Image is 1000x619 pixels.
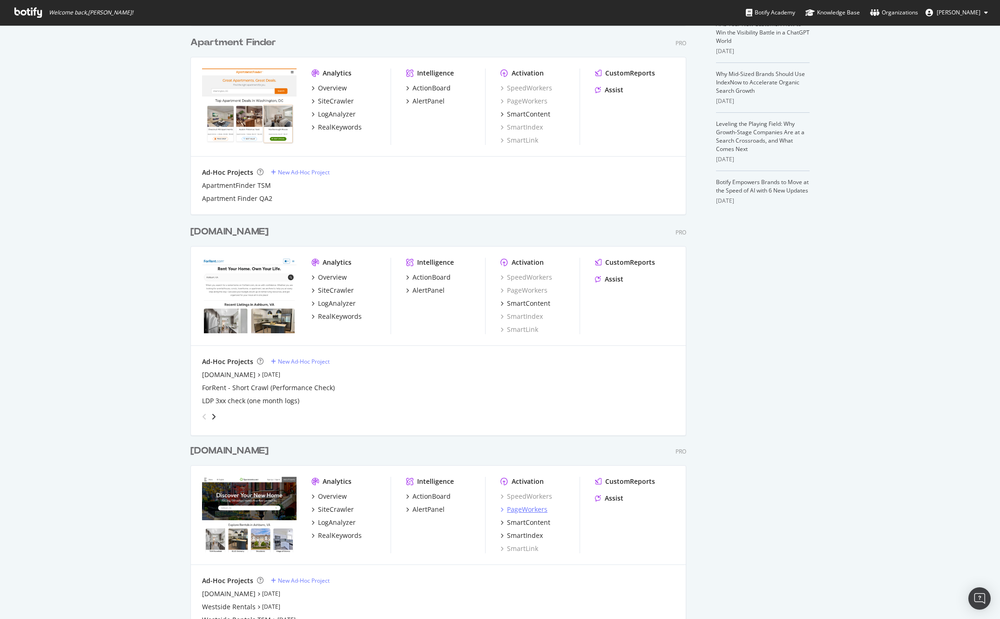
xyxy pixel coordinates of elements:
[716,97,810,105] div: [DATE]
[605,477,655,486] div: CustomReports
[507,299,550,308] div: SmartContent
[262,371,280,378] a: [DATE]
[202,194,272,203] a: Apartment Finder QA2
[262,590,280,598] a: [DATE]
[595,275,623,284] a: Assist
[500,110,550,119] a: SmartContent
[500,83,552,93] a: SpeedWorkers
[202,396,299,406] a: LDP 3xx check (one month logs)
[278,577,330,585] div: New Ad-Hoc Project
[605,494,623,503] div: Assist
[595,69,655,78] a: CustomReports
[918,5,995,20] button: [PERSON_NAME]
[311,531,362,540] a: RealKeywords
[412,492,451,501] div: ActionBoard
[500,273,552,282] a: SpeedWorkers
[412,273,451,282] div: ActionBoard
[716,47,810,55] div: [DATE]
[500,518,550,527] a: SmartContent
[271,358,330,365] a: New Ad-Hoc Project
[406,505,445,514] a: AlertPanel
[676,228,686,236] div: Pro
[190,444,272,458] a: [DOMAIN_NAME]
[676,447,686,455] div: Pro
[318,96,354,106] div: SiteCrawler
[500,325,538,334] div: SmartLink
[202,589,256,598] a: [DOMAIN_NAME]
[202,477,297,552] img: apartments.com
[311,505,354,514] a: SiteCrawler
[202,258,297,333] img: forrent.com
[278,168,330,176] div: New Ad-Hoc Project
[507,505,547,514] div: PageWorkers
[412,96,445,106] div: AlertPanel
[202,576,253,585] div: Ad-Hoc Projects
[202,168,253,177] div: Ad-Hoc Projects
[507,518,550,527] div: SmartContent
[417,477,454,486] div: Intelligence
[500,492,552,501] div: SpeedWorkers
[412,286,445,295] div: AlertPanel
[318,286,354,295] div: SiteCrawler
[676,39,686,47] div: Pro
[318,312,362,321] div: RealKeywords
[318,492,347,501] div: Overview
[311,273,347,282] a: Overview
[318,83,347,93] div: Overview
[512,477,544,486] div: Activation
[323,477,351,486] div: Analytics
[318,505,354,514] div: SiteCrawler
[271,577,330,585] a: New Ad-Hoc Project
[595,85,623,95] a: Assist
[716,120,804,153] a: Leveling the Playing Field: Why Growth-Stage Companies Are at a Search Crossroads, and What Comes...
[412,505,445,514] div: AlertPanel
[202,602,256,612] a: Westside Rentals
[323,69,351,78] div: Analytics
[202,69,297,144] img: apartmentfinder.com
[190,36,276,49] div: Apartment Finder
[318,123,362,132] div: RealKeywords
[318,299,356,308] div: LogAnalyzer
[278,358,330,365] div: New Ad-Hoc Project
[870,8,918,17] div: Organizations
[605,85,623,95] div: Assist
[198,409,210,424] div: angle-left
[716,197,810,205] div: [DATE]
[500,312,543,321] a: SmartIndex
[716,178,809,194] a: Botify Empowers Brands to Move at the Speed of AI with 6 New Updates
[190,225,272,239] a: [DOMAIN_NAME]
[500,123,543,132] a: SmartIndex
[202,357,253,366] div: Ad-Hoc Projects
[202,370,256,379] a: [DOMAIN_NAME]
[262,603,280,611] a: [DATE]
[500,136,538,145] a: SmartLink
[500,544,538,553] a: SmartLink
[595,477,655,486] a: CustomReports
[500,286,547,295] a: PageWorkers
[500,96,547,106] div: PageWorkers
[311,312,362,321] a: RealKeywords
[716,20,810,45] a: AI Is Your New Customer: How to Win the Visibility Battle in a ChatGPT World
[311,492,347,501] a: Overview
[507,531,543,540] div: SmartIndex
[507,110,550,119] div: SmartContent
[500,505,547,514] a: PageWorkers
[406,83,451,93] a: ActionBoard
[595,494,623,503] a: Assist
[412,83,451,93] div: ActionBoard
[190,36,280,49] a: Apartment Finder
[500,531,543,540] a: SmartIndex
[49,9,133,16] span: Welcome back, [PERSON_NAME] !
[968,587,991,610] div: Open Intercom Messenger
[406,492,451,501] a: ActionBoard
[500,299,550,308] a: SmartContent
[318,518,356,527] div: LogAnalyzer
[605,69,655,78] div: CustomReports
[311,518,356,527] a: LogAnalyzer
[937,8,980,16] span: Zach Chahalis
